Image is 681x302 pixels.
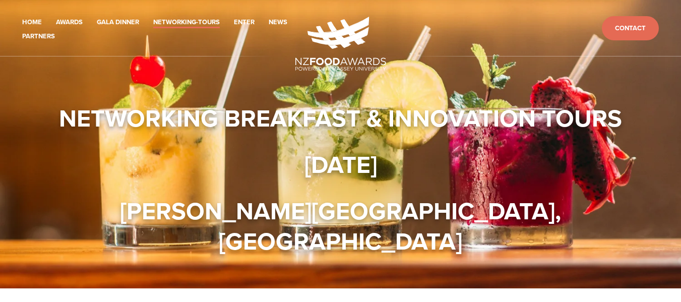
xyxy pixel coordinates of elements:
[120,193,567,259] strong: [PERSON_NAME][GEOGRAPHIC_DATA], [GEOGRAPHIC_DATA]
[602,16,659,41] a: Contact
[153,17,220,28] a: Networking-Tours
[304,147,377,182] strong: [DATE]
[56,17,83,28] a: Awards
[234,17,255,28] a: Enter
[97,17,139,28] a: Gala Dinner
[22,31,55,42] a: Partners
[59,100,622,136] strong: Networking Breakfast & Innovation Tours
[269,17,287,28] a: News
[22,17,42,28] a: Home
